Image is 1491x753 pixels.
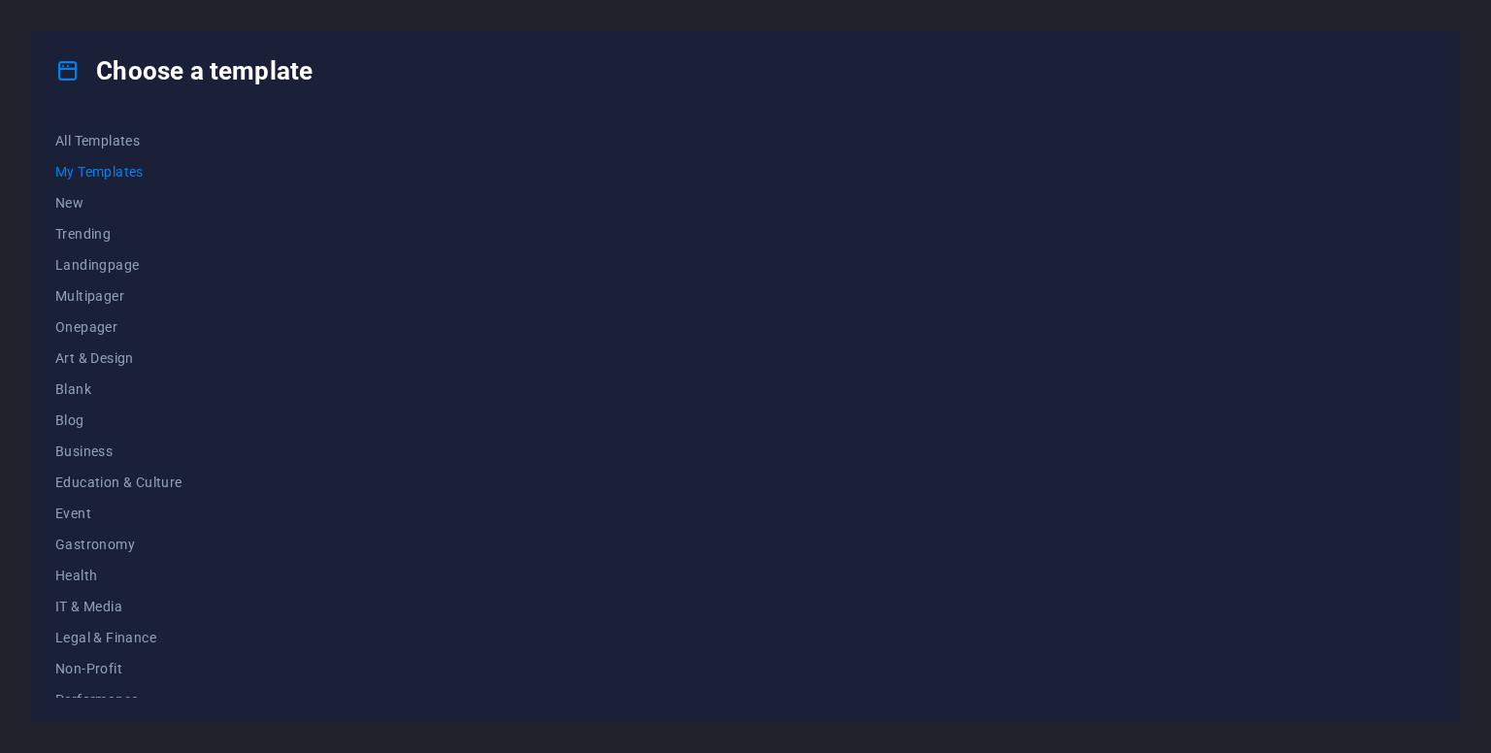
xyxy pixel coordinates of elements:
[55,692,182,707] span: Performance
[55,311,182,343] button: Onepager
[55,226,182,242] span: Trending
[55,187,182,218] button: New
[55,498,182,529] button: Event
[55,195,182,211] span: New
[55,599,182,614] span: IT & Media
[55,529,182,560] button: Gastronomy
[55,661,182,676] span: Non-Profit
[55,218,182,249] button: Trending
[55,156,182,187] button: My Templates
[55,436,182,467] button: Business
[55,630,182,645] span: Legal & Finance
[55,249,182,280] button: Landingpage
[55,164,182,180] span: My Templates
[55,653,182,684] button: Non-Profit
[55,319,182,335] span: Onepager
[55,280,182,311] button: Multipager
[55,133,182,148] span: All Templates
[55,374,182,405] button: Blank
[55,443,182,459] span: Business
[55,467,182,498] button: Education & Culture
[55,537,182,552] span: Gastronomy
[55,412,182,428] span: Blog
[55,568,182,583] span: Health
[55,560,182,591] button: Health
[55,343,182,374] button: Art & Design
[55,622,182,653] button: Legal & Finance
[55,257,182,273] span: Landingpage
[55,125,182,156] button: All Templates
[55,506,182,521] span: Event
[55,55,313,86] h4: Choose a template
[55,591,182,622] button: IT & Media
[55,350,182,366] span: Art & Design
[55,381,182,397] span: Blank
[55,684,182,715] button: Performance
[55,288,182,304] span: Multipager
[55,405,182,436] button: Blog
[55,475,182,490] span: Education & Culture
